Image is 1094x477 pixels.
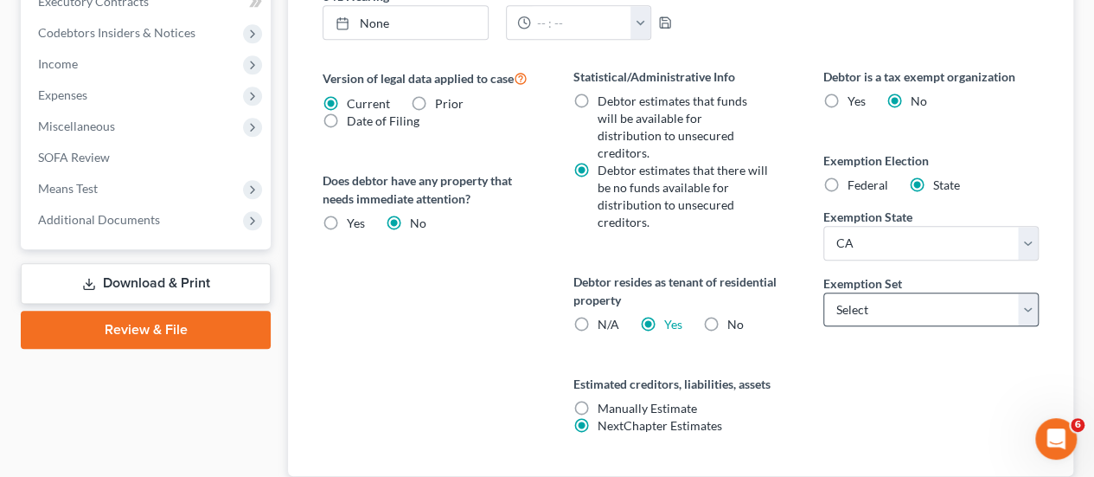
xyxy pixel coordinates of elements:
[823,68,1039,86] label: Debtor is a tax exempt organization
[347,216,365,230] span: Yes
[323,171,538,208] label: Does debtor have any property that needs immediate attention?
[38,87,87,102] span: Expenses
[323,68,538,88] label: Version of legal data applied to case
[597,93,746,160] span: Debtor estimates that funds will be available for distribution to unsecured creditors.
[573,68,788,86] label: Statistical/Administrative Info
[21,311,271,349] a: Review & File
[347,113,419,128] span: Date of Filing
[597,418,721,433] span: NextChapter Estimates
[323,6,488,39] a: None
[823,208,912,226] label: Exemption State
[823,151,1039,170] label: Exemption Election
[597,401,696,416] span: Manually Estimate
[38,150,110,164] span: SOFA Review
[911,93,927,108] span: No
[1035,418,1077,460] iframe: Intercom live chat
[410,216,426,230] span: No
[663,317,681,332] a: Yes
[597,163,767,229] span: Debtor estimates that there will be no funds available for distribution to unsecured creditors.
[933,177,960,192] span: State
[823,274,902,293] label: Exemption Set
[38,119,115,133] span: Miscellaneous
[38,25,195,40] span: Codebtors Insiders & Notices
[848,177,888,192] span: Federal
[24,142,271,173] a: SOFA Review
[848,93,866,108] span: Yes
[573,375,788,393] label: Estimated creditors, liabilities, assets
[597,317,618,332] span: N/A
[531,6,631,39] input: -- : --
[38,181,98,196] span: Means Test
[1071,418,1084,432] span: 6
[38,56,78,71] span: Income
[726,317,743,332] span: No
[21,263,271,304] a: Download & Print
[573,273,788,309] label: Debtor resides as tenant of residential property
[347,96,390,111] span: Current
[435,96,464,111] span: Prior
[38,212,160,227] span: Additional Documents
